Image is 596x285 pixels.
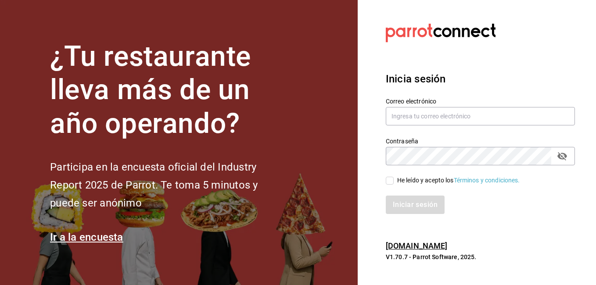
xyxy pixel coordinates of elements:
[386,241,448,250] a: [DOMAIN_NAME]
[386,98,575,104] label: Correo electrónico
[386,138,575,144] label: Contraseña
[555,149,570,164] button: passwordField
[386,253,575,261] p: V1.70.7 - Parrot Software, 2025.
[454,177,520,184] a: Términos y condiciones.
[50,158,287,212] h2: Participa en la encuesta oficial del Industry Report 2025 de Parrot. Te toma 5 minutos y puede se...
[50,231,123,243] a: Ir a la encuesta
[386,71,575,87] h3: Inicia sesión
[50,40,287,141] h1: ¿Tu restaurante lleva más de un año operando?
[397,176,520,185] div: He leído y acepto los
[386,107,575,125] input: Ingresa tu correo electrónico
